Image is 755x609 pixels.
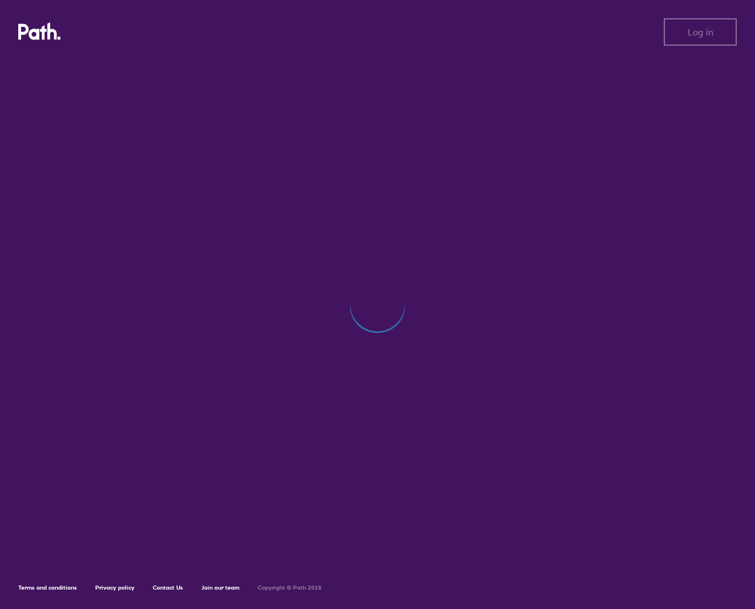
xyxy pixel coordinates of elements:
span: Log in [688,27,713,37]
a: Contact Us [153,584,183,591]
a: Join our team [201,584,240,591]
button: Log in [664,18,737,46]
a: Privacy policy [95,584,135,591]
h6: Copyright © Path 2018 [258,584,322,591]
a: Terms and conditions [18,584,77,591]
